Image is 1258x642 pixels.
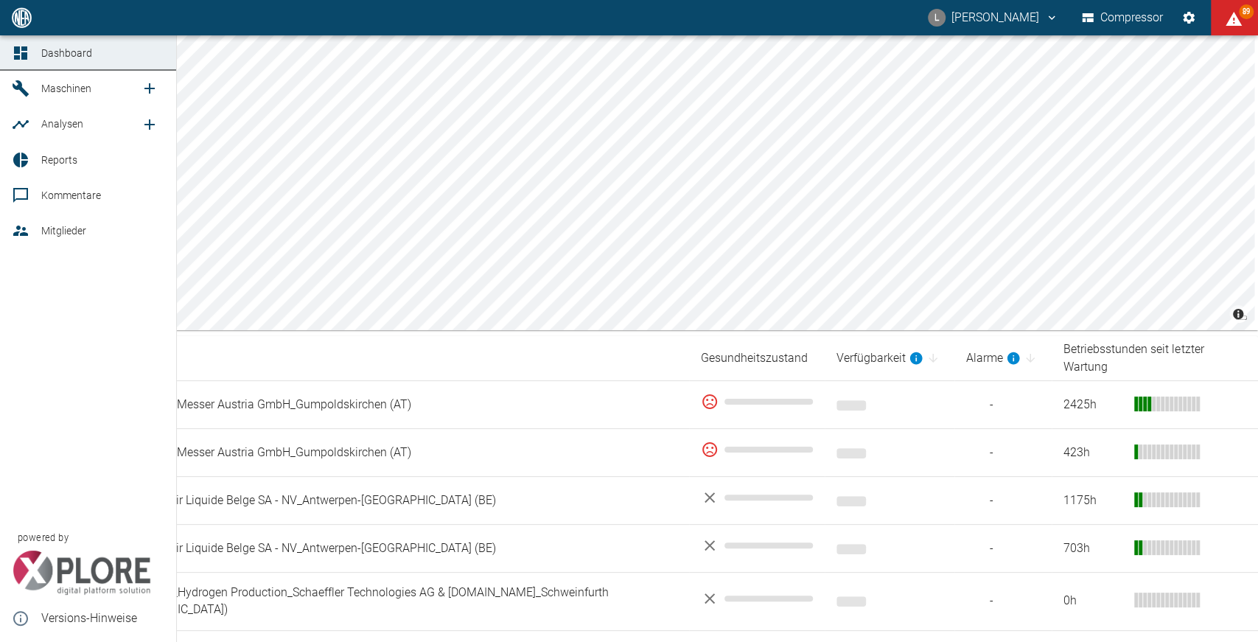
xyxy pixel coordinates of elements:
span: - [966,540,1040,557]
div: 2425 h [1063,397,1122,414]
div: 0 % [701,393,813,411]
span: 89 [1239,4,1254,19]
img: logo [10,7,33,27]
td: 02.2294_V7_Messer Austria GmbH_Gumpoldskirchen (AT) [98,381,689,429]
button: Einstellungen [1175,4,1202,31]
div: berechnet für die letzten 7 Tage [966,349,1021,367]
div: No data [701,590,813,607]
div: 0 % [701,441,813,458]
td: 04.2115_V8_Messer Austria GmbH_Gumpoldskirchen (AT) [98,429,689,477]
a: new /analyses/list/0 [135,110,164,139]
a: new /machines [135,74,164,103]
span: powered by [18,531,69,545]
span: Mitglieder [41,225,86,237]
img: Xplore Logo [12,551,151,595]
canvas: Map [41,35,1254,330]
td: 15.0000474_Hydrogen Production_Schaeffler Technologies AG & [DOMAIN_NAME]_Schweinfurth ([GEOGRAPH... [98,573,689,631]
td: 13.0007/2_Air Liquide Belge SA - NV_Antwerpen-[GEOGRAPHIC_DATA] (BE) [98,525,689,573]
div: No data [701,537,813,554]
span: Kommentare [41,189,101,201]
th: Gesundheitszustand [689,336,825,381]
div: 703 h [1063,540,1122,557]
button: Compressor [1079,4,1167,31]
span: Reports [41,154,77,166]
span: - [966,492,1040,509]
span: - [966,444,1040,461]
td: 13.0007/1_Air Liquide Belge SA - NV_Antwerpen-[GEOGRAPHIC_DATA] (BE) [98,477,689,525]
span: - [966,593,1040,610]
div: 0 h [1063,593,1122,610]
button: luca.corigliano@neuman-esser.com [926,4,1060,31]
span: Analysen [41,118,83,130]
th: Betriebsstunden seit letzter Wartung [1052,336,1258,381]
span: Maschinen [41,83,91,94]
div: berechnet für die letzten 7 Tage [836,349,923,367]
span: Versions-Hinweise [41,610,164,627]
div: L [928,9,946,27]
div: 1175 h [1063,492,1122,509]
div: 423 h [1063,444,1122,461]
span: - [966,397,1040,414]
span: Dashboard [41,47,92,59]
div: No data [701,489,813,506]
